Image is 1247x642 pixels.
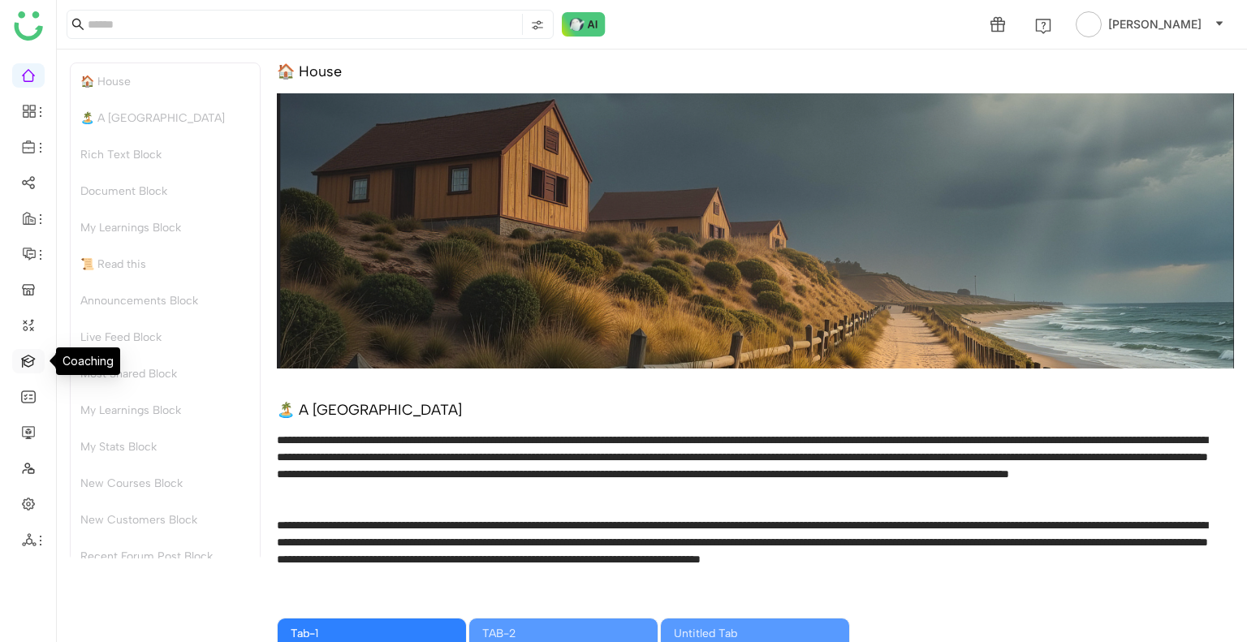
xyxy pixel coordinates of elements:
[71,282,260,319] div: Announcements Block
[1035,18,1051,34] img: help.svg
[71,538,260,575] div: Recent Forum Post Block
[71,63,260,100] div: 🏠 House
[71,319,260,355] div: Live Feed Block
[277,93,1234,368] img: 68553b2292361c547d91f02a
[56,347,120,375] div: Coaching
[71,100,260,136] div: 🏝️ A [GEOGRAPHIC_DATA]
[71,392,260,429] div: My Learnings Block
[1108,15,1202,33] span: [PERSON_NAME]
[277,401,462,419] div: 🏝️ A [GEOGRAPHIC_DATA]
[14,11,43,41] img: logo
[71,246,260,282] div: 📜 Read this
[277,62,342,80] div: 🏠 House
[71,136,260,173] div: Rich Text Block
[71,429,260,465] div: My Stats Block
[71,209,260,246] div: My Learnings Block
[71,502,260,538] div: New Customers Block
[71,355,260,392] div: Most Shared Block
[71,465,260,502] div: New Courses Block
[562,12,606,37] img: ask-buddy-normal.svg
[1072,11,1228,37] button: [PERSON_NAME]
[71,173,260,209] div: Document Block
[531,19,544,32] img: search-type.svg
[1076,11,1102,37] img: avatar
